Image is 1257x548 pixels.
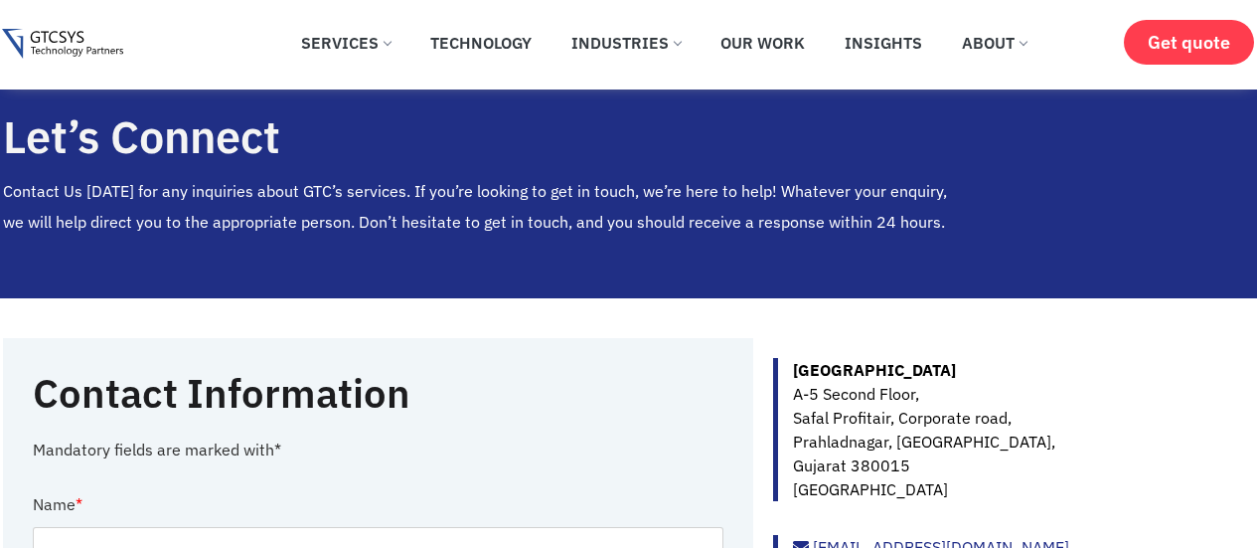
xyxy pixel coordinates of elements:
a: Industries [556,21,696,65]
a: Our Work [706,21,820,65]
h3: Let’s Connect [3,112,969,162]
span: Get quote [1148,32,1230,53]
div: Mandatory fields are marked with* [33,438,724,461]
a: Technology [415,21,547,65]
p: A-5 Second Floor, Safal Profitair, Corporate road, Prahladnagar, [GEOGRAPHIC_DATA], Gujarat 38001... [793,358,1234,501]
label: Name [33,481,82,527]
h2: Contact Information [33,368,669,418]
strong: [GEOGRAPHIC_DATA] [793,360,956,380]
a: Insights [830,21,937,65]
p: Contact Us [DATE] for any inquiries about GTC’s services. If you’re looking to get in touch, we’r... [3,176,969,237]
a: Get quote [1124,20,1254,65]
a: Services [286,21,405,65]
img: Gtcsys logo [2,29,122,60]
a: About [947,21,1041,65]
